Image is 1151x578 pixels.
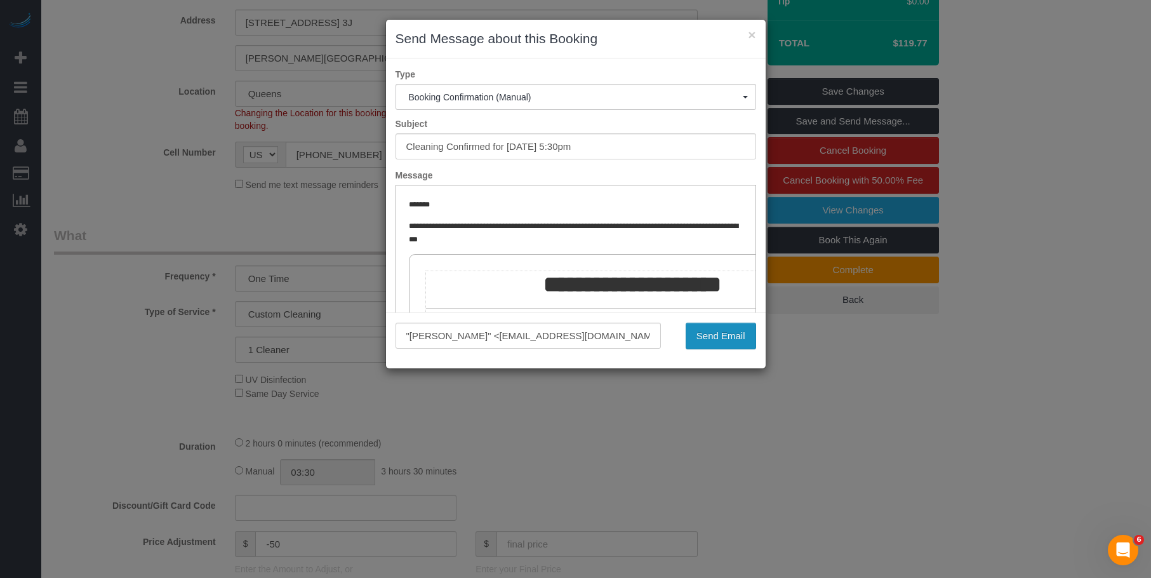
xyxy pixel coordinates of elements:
[386,169,766,182] label: Message
[1134,535,1144,545] span: 6
[396,84,756,110] button: Booking Confirmation (Manual)
[1108,535,1138,565] iframe: Intercom live chat
[748,28,755,41] button: ×
[396,133,756,159] input: Subject
[396,29,756,48] h3: Send Message about this Booking
[386,68,766,81] label: Type
[386,118,766,130] label: Subject
[396,185,755,384] iframe: Rich Text Editor, editor1
[686,323,756,349] button: Send Email
[409,92,743,102] span: Booking Confirmation (Manual)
